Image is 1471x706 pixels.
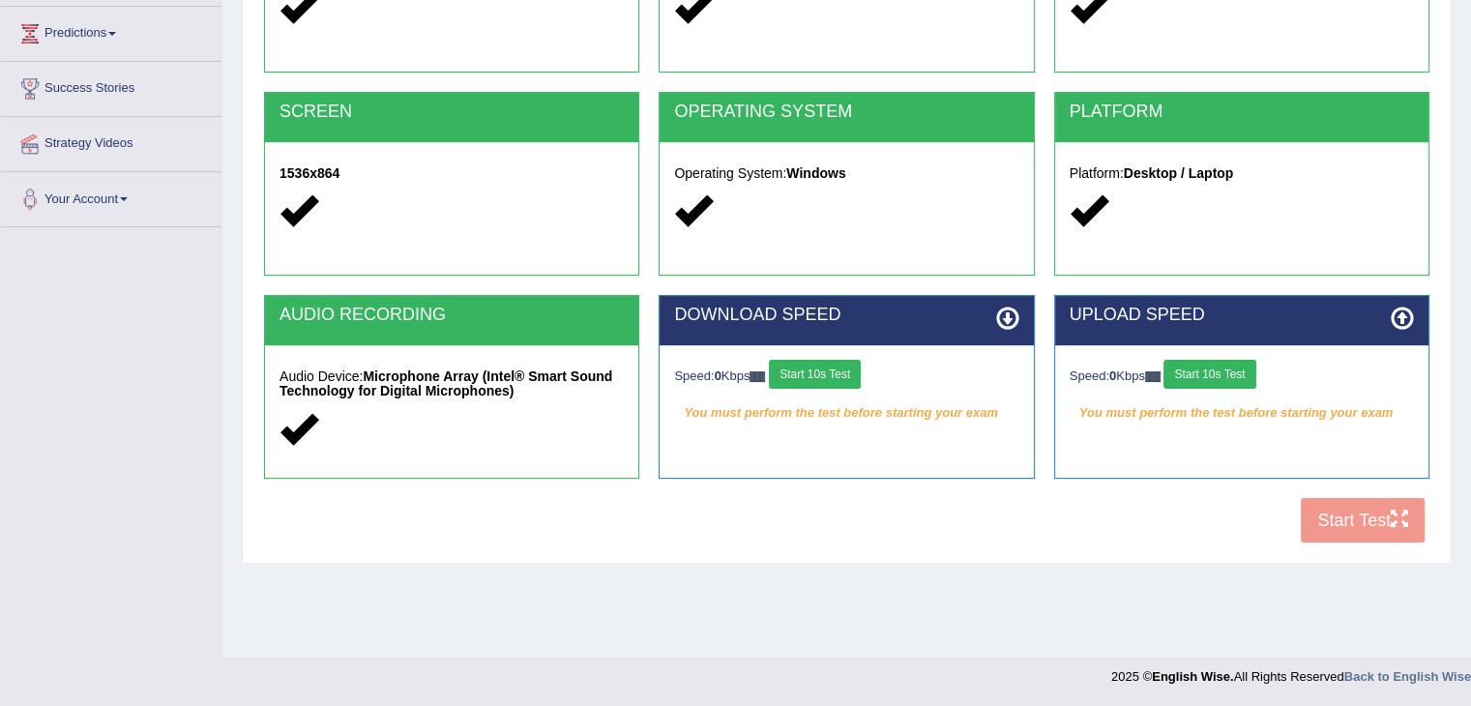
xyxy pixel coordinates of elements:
[1070,166,1414,181] h5: Platform:
[674,360,1018,394] div: Speed: Kbps
[786,165,845,181] strong: Windows
[1,172,221,221] a: Your Account
[279,103,624,122] h2: SCREEN
[1152,669,1233,684] strong: English Wise.
[674,103,1018,122] h2: OPERATING SYSTEM
[1,117,221,165] a: Strategy Videos
[1,62,221,110] a: Success Stories
[674,166,1018,181] h5: Operating System:
[769,360,861,389] button: Start 10s Test
[1,7,221,55] a: Predictions
[674,398,1018,427] em: You must perform the test before starting your exam
[279,165,339,181] strong: 1536x864
[1145,371,1161,382] img: ajax-loader-fb-connection.gif
[279,306,624,325] h2: AUDIO RECORDING
[750,371,765,382] img: ajax-loader-fb-connection.gif
[279,369,624,399] h5: Audio Device:
[1070,360,1414,394] div: Speed: Kbps
[279,368,612,398] strong: Microphone Array (Intel® Smart Sound Technology for Digital Microphones)
[1070,398,1414,427] em: You must perform the test before starting your exam
[1111,658,1471,686] div: 2025 © All Rights Reserved
[1109,368,1116,383] strong: 0
[674,306,1018,325] h2: DOWNLOAD SPEED
[1070,103,1414,122] h2: PLATFORM
[1124,165,1234,181] strong: Desktop / Laptop
[1070,306,1414,325] h2: UPLOAD SPEED
[1344,669,1471,684] a: Back to English Wise
[1163,360,1255,389] button: Start 10s Test
[715,368,721,383] strong: 0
